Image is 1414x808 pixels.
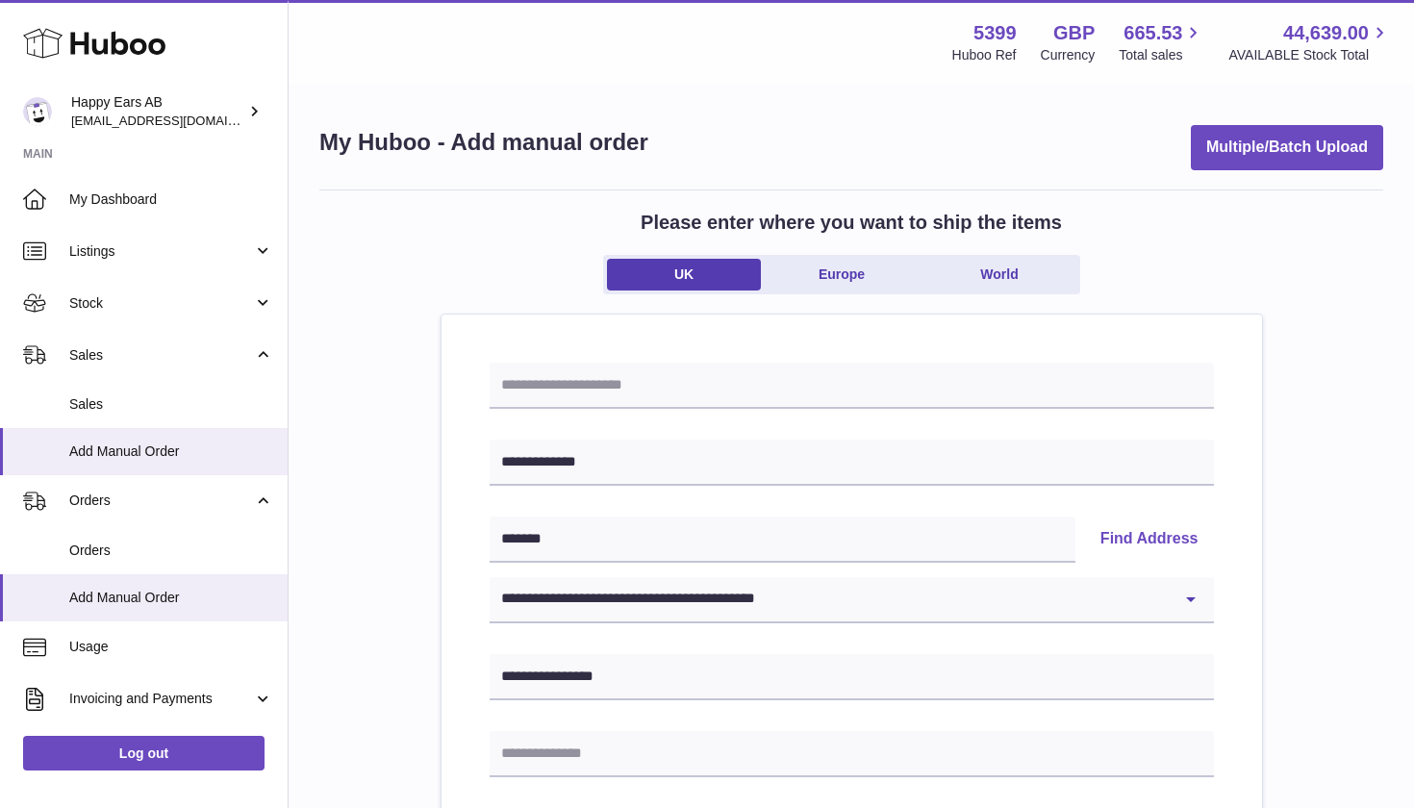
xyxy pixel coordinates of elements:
span: 665.53 [1124,20,1182,46]
span: My Dashboard [69,190,273,209]
h2: Please enter where you want to ship the items [641,210,1062,236]
button: Multiple/Batch Upload [1191,125,1383,170]
span: Total sales [1119,46,1204,64]
span: [EMAIL_ADDRESS][DOMAIN_NAME] [71,113,283,128]
div: Currency [1041,46,1096,64]
a: 44,639.00 AVAILABLE Stock Total [1228,20,1391,64]
span: Invoicing and Payments [69,690,253,708]
div: Happy Ears AB [71,93,244,130]
a: Europe [765,259,919,290]
img: 3pl@happyearsearplugs.com [23,97,52,126]
span: Orders [69,542,273,560]
span: Sales [69,346,253,365]
span: Sales [69,395,273,414]
span: AVAILABLE Stock Total [1228,46,1391,64]
span: Orders [69,492,253,510]
button: Find Address [1085,517,1214,563]
span: Stock [69,294,253,313]
strong: GBP [1053,20,1095,46]
a: UK [607,259,761,290]
a: World [922,259,1076,290]
a: Log out [23,736,265,770]
div: Huboo Ref [952,46,1017,64]
a: 665.53 Total sales [1119,20,1204,64]
span: 44,639.00 [1283,20,1369,46]
h1: My Huboo - Add manual order [319,127,648,158]
span: Listings [69,242,253,261]
span: Add Manual Order [69,589,273,607]
span: Usage [69,638,273,656]
strong: 5399 [973,20,1017,46]
span: Add Manual Order [69,442,273,461]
